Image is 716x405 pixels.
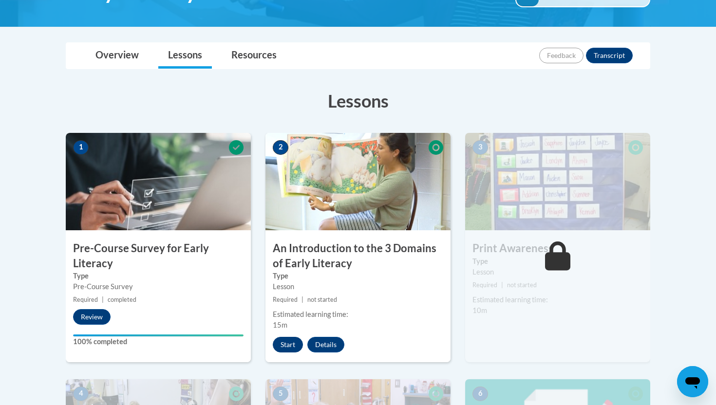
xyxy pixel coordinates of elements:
span: Required [472,281,497,289]
span: 3 [472,140,488,155]
span: 1 [73,140,89,155]
img: Course Image [265,133,451,230]
span: Required [73,296,98,303]
a: Lessons [158,43,212,69]
span: 10m [472,306,487,314]
span: 15m [273,321,287,329]
span: completed [108,296,136,303]
label: 100% completed [73,336,244,347]
label: Type [73,271,244,281]
h3: Print Awareness [465,241,650,256]
h3: An Introduction to the 3 Domains of Early Literacy [265,241,451,271]
img: Course Image [66,133,251,230]
span: 4 [73,387,89,401]
span: not started [307,296,337,303]
span: Required [273,296,298,303]
span: 2 [273,140,288,155]
div: Estimated learning time: [472,295,643,305]
span: not started [507,281,537,289]
label: Type [273,271,443,281]
button: Review [73,309,111,325]
div: Your progress [73,334,244,336]
button: Details [307,337,344,352]
a: Resources [222,43,286,69]
img: Course Image [465,133,650,230]
span: | [102,296,104,303]
label: Type [472,256,643,267]
div: Estimated learning time: [273,309,443,320]
a: Overview [86,43,149,69]
h3: Pre-Course Survey for Early Literacy [66,241,251,271]
span: | [301,296,303,303]
button: Start [273,337,303,352]
button: Feedback [539,48,584,63]
span: 5 [273,387,288,401]
iframe: Button to launch messaging window [677,366,708,397]
h3: Lessons [66,89,650,113]
div: Lesson [472,267,643,277]
button: Transcript [586,48,633,63]
span: | [501,281,503,289]
div: Lesson [273,281,443,292]
span: 6 [472,387,488,401]
div: Pre-Course Survey [73,281,244,292]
